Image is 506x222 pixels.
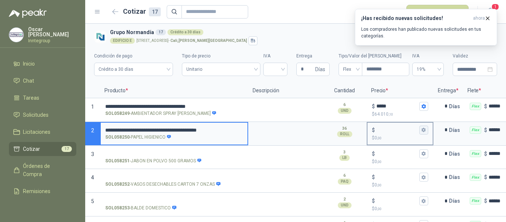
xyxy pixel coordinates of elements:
[105,158,202,165] p: - JABON EN POLVO 500 GRAMOS
[377,183,382,187] span: ,00
[9,28,23,42] img: Company Logo
[376,198,418,204] input: $$0,00
[91,127,94,133] span: 2
[23,77,34,85] span: Chat
[449,170,463,185] p: Días
[355,9,497,46] button: ¡Has recibido nuevas solicitudes!ahora Los compradores han publicado nuevas solicitudes en tus ca...
[9,125,76,139] a: Licitaciones
[23,60,35,68] span: Inicio
[372,197,375,205] p: $
[473,15,485,21] span: ahora
[374,182,382,188] span: 0
[23,162,69,178] span: Órdenes de Compra
[376,103,418,109] input: $$64.010,10
[372,102,375,110] p: $
[248,83,322,98] p: Descripción
[28,39,76,43] p: Inntegroup
[186,64,256,75] span: Unitario
[484,5,497,19] button: 1
[339,53,409,60] label: Tipo/Valor del [PERSON_NAME]
[449,123,463,137] p: Días
[367,83,433,98] p: Precio
[91,104,94,110] span: 1
[406,5,469,19] button: Publicar cotizaciones
[23,94,39,102] span: Tareas
[123,6,161,17] h2: Cotizar
[361,26,491,39] p: Los compradores han publicado nuevas solicitudes en tus categorías.
[338,179,352,185] div: PAQ
[91,198,94,204] span: 5
[372,182,428,189] p: $
[374,159,382,164] span: 0
[23,187,50,195] span: Remisiones
[389,112,393,116] span: ,10
[105,175,243,180] input: SOL058252-VASOS DESECHABLES CARTON 7 ONZAS
[412,53,444,60] label: IVA
[377,207,382,211] span: ,00
[105,158,130,165] strong: SOL058251
[484,102,487,110] p: $
[100,83,248,98] p: Producto
[263,53,287,60] label: IVA
[105,110,130,117] strong: SOL058249
[484,150,487,158] p: $
[9,184,76,198] a: Remisiones
[338,108,352,114] div: UND
[419,149,428,158] button: $$0,00
[377,136,382,140] span: ,00
[105,110,217,117] p: - AMBIENTADOR SPRAY [PERSON_NAME]
[419,173,428,182] button: $$0,00
[182,53,260,60] label: Tipo de precio
[9,142,76,156] a: Cotizar17
[449,193,463,208] p: Días
[343,173,346,179] p: 6
[419,102,428,111] button: $$64.010,10
[372,173,375,181] p: $
[376,175,418,180] input: $$0,00
[339,155,350,161] div: LB
[337,131,352,137] div: ROLL
[28,27,76,37] p: Oscar [PERSON_NAME]
[376,151,418,156] input: $$0,00
[105,198,243,204] input: SOL058253-BALDE DOMESTICO
[170,39,247,43] strong: Cali , [PERSON_NAME][GEOGRAPHIC_DATA]
[105,134,130,141] strong: SOL058250
[343,149,346,155] p: 3
[296,53,330,60] label: Entrega
[484,126,487,134] p: $
[338,202,352,208] div: UND
[110,28,494,36] h3: Grupo Normandía
[343,196,346,202] p: 2
[372,126,375,134] p: $
[372,158,428,165] p: $
[91,151,94,157] span: 3
[372,135,428,142] p: $
[105,205,130,212] strong: SOL058253
[449,99,463,114] p: Días
[105,151,243,157] input: SOL058251-JABON EN POLVO 500 GRAMOS
[99,64,169,75] span: Crédito a 30 días
[377,160,382,164] span: ,00
[419,126,428,135] button: $$0,00
[470,126,481,134] div: Flex
[417,64,439,75] span: 19%
[9,74,76,88] a: Chat
[9,57,76,71] a: Inicio
[322,83,367,98] p: Cantidad
[105,205,177,212] p: - BALDE DOMESTICO
[470,103,481,110] div: Flex
[372,111,428,118] p: $
[167,29,203,35] div: Crédito a 30 días
[110,38,135,44] div: EDIFICIO E
[105,127,243,133] input: SOL058250-PAPEL HIGIENICO
[9,159,76,181] a: Órdenes de Compra
[94,53,173,60] label: Condición de pago
[105,181,130,188] strong: SOL058252
[484,173,487,181] p: $
[470,174,481,181] div: Flex
[342,126,347,132] p: 36
[470,197,481,205] div: Flex
[94,30,107,43] img: Company Logo
[105,181,221,188] p: - VASOS DESECHABLES CARTON 7 ONZAS
[91,175,94,180] span: 4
